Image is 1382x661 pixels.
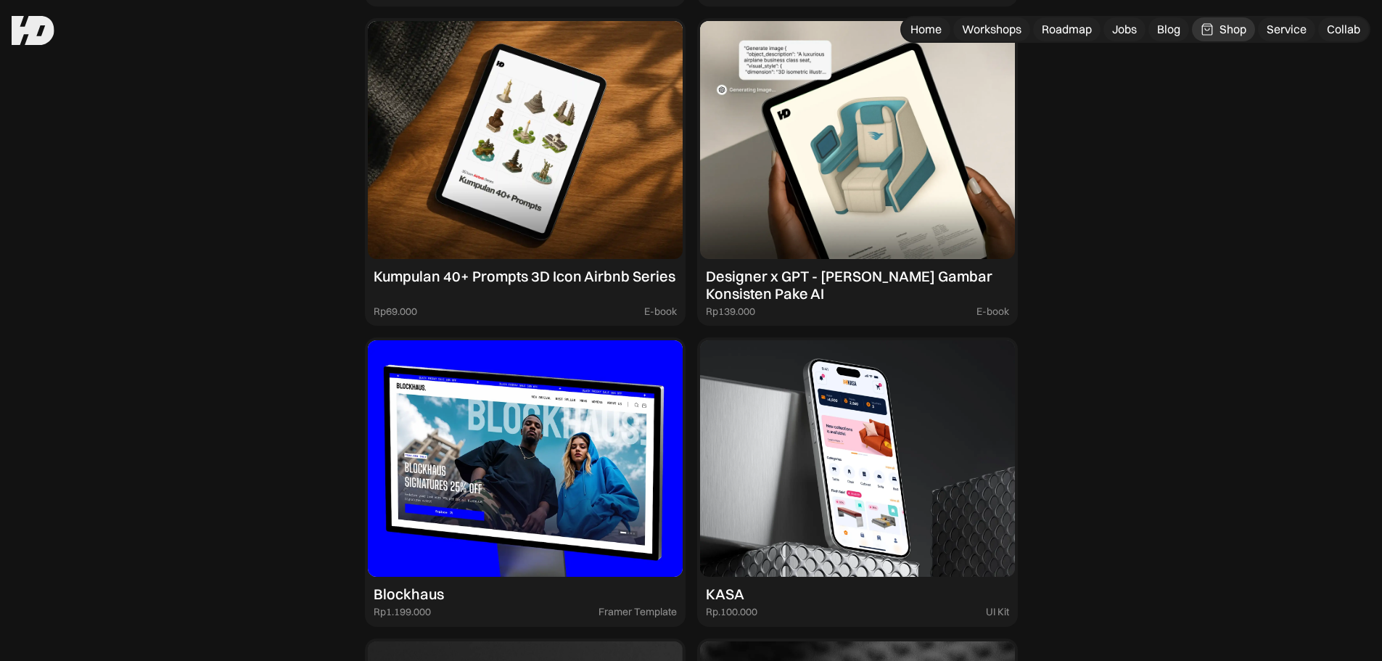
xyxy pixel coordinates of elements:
[374,268,675,285] div: Kumpulan 40+ Prompts 3D Icon Airbnb Series
[1192,17,1255,41] a: Shop
[706,268,1009,303] div: Designer x GPT - [PERSON_NAME] Gambar Konsisten Pake AI
[1112,22,1137,37] div: Jobs
[697,337,1018,626] a: KASARp.100.000UI Kit
[1042,22,1092,37] div: Roadmap
[706,305,755,318] div: Rp139.000
[1033,17,1101,41] a: Roadmap
[1157,22,1180,37] div: Blog
[1267,22,1307,37] div: Service
[1219,22,1246,37] div: Shop
[599,606,677,618] div: Framer Template
[902,17,950,41] a: Home
[374,305,417,318] div: Rp69.000
[1327,22,1360,37] div: Collab
[374,606,431,618] div: Rp1.199.000
[644,305,677,318] div: E-book
[706,586,744,603] div: KASA
[374,586,444,603] div: Blockhaus
[976,305,1009,318] div: E-book
[986,606,1009,618] div: UI Kit
[1318,17,1369,41] a: Collab
[1148,17,1189,41] a: Blog
[365,337,686,626] a: BlockhausRp1.199.000Framer Template
[1103,17,1146,41] a: Jobs
[365,18,686,327] a: Kumpulan 40+ Prompts 3D Icon Airbnb SeriesRp69.000E-book
[706,606,757,618] div: Rp.100.000
[1258,17,1315,41] a: Service
[953,17,1030,41] a: Workshops
[697,18,1018,327] a: Designer x GPT - [PERSON_NAME] Gambar Konsisten Pake AIRp139.000E-book
[962,22,1021,37] div: Workshops
[910,22,942,37] div: Home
